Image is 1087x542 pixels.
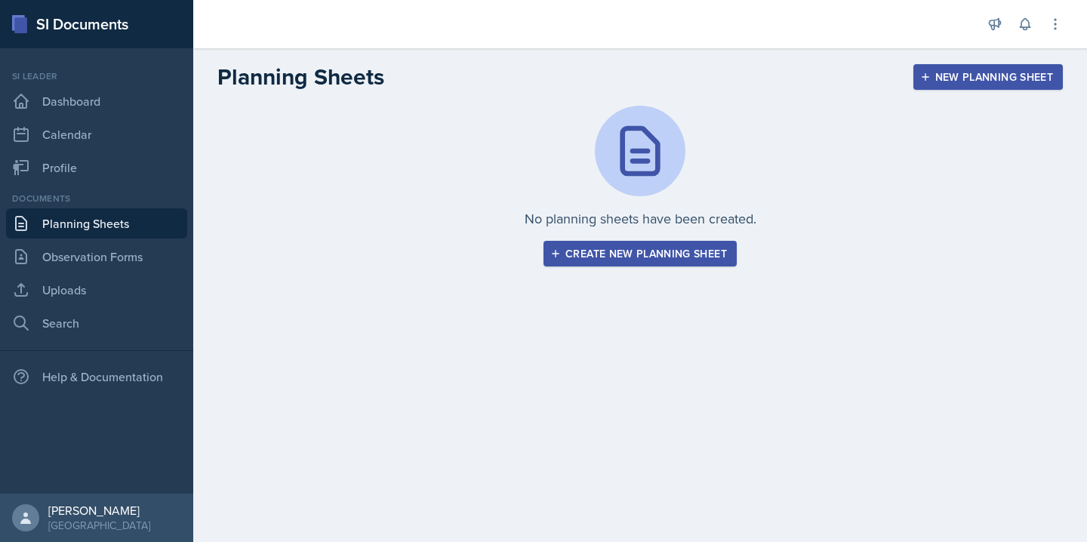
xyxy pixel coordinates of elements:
[6,275,187,305] a: Uploads
[217,63,384,91] h2: Planning Sheets
[6,208,187,239] a: Planning Sheets
[923,71,1053,83] div: New Planning Sheet
[6,152,187,183] a: Profile
[48,503,150,518] div: [PERSON_NAME]
[553,248,727,260] div: Create new planning sheet
[6,86,187,116] a: Dashboard
[6,69,187,83] div: Si leader
[6,308,187,338] a: Search
[525,208,756,229] p: No planning sheets have been created.
[48,518,150,533] div: [GEOGRAPHIC_DATA]
[6,192,187,205] div: Documents
[6,242,187,272] a: Observation Forms
[6,362,187,392] div: Help & Documentation
[6,119,187,149] a: Calendar
[913,64,1063,90] button: New Planning Sheet
[543,241,737,266] button: Create new planning sheet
